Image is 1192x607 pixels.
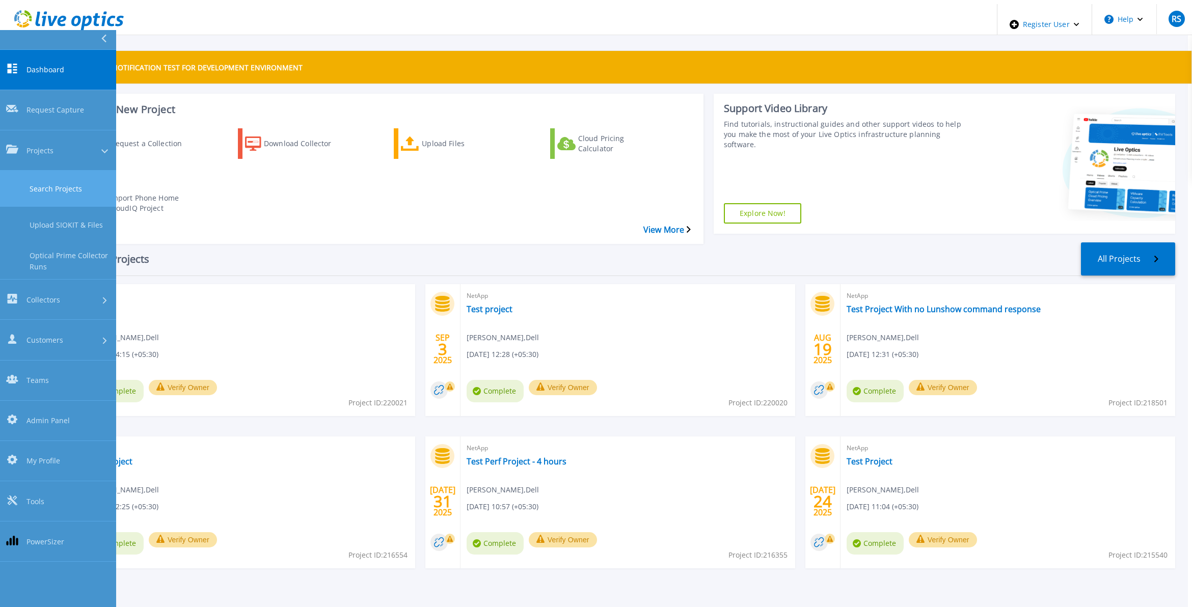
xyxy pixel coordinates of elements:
button: Verify Owner [529,532,597,547]
span: Complete [467,532,524,555]
span: Complete [847,380,904,402]
span: Teams [26,375,49,385]
span: NetApp [847,443,1169,454]
span: 31 [434,497,452,506]
div: SEP 2025 [433,330,452,368]
span: [PERSON_NAME] , Dell [847,332,919,343]
span: Project ID: 220021 [348,397,408,408]
span: NetApp [467,443,789,454]
span: [PERSON_NAME] , Dell [467,332,539,343]
span: [DATE] 12:28 (+05:30) [467,349,538,360]
a: Cloud Pricing Calculator [550,128,673,159]
span: [PERSON_NAME] , Dell [467,484,539,495]
a: Test project [467,304,512,314]
button: Verify Owner [529,380,597,395]
h3: Start a New Project [82,104,690,115]
span: [DATE] 12:25 (+05:30) [87,501,158,512]
span: 24 [814,497,832,506]
span: [DATE] 14:15 (+05:30) [87,349,158,360]
span: NetApp [87,290,409,301]
span: Project ID: 215540 [1108,549,1168,561]
div: Cloud Pricing Calculator [578,131,660,156]
div: AUG 2025 [813,330,832,368]
a: View More [643,225,691,235]
span: Collectors [26,294,60,305]
span: 3 [438,345,447,353]
button: Verify Owner [909,532,977,547]
div: [DATE] 2025 [813,483,832,520]
span: Project ID: 218501 [1108,397,1168,408]
span: PowerSizer [26,536,64,547]
span: [DATE] 12:31 (+05:30) [847,349,918,360]
button: Verify Owner [909,380,977,395]
div: Request a Collection [111,131,192,156]
span: Request Capture [26,105,84,116]
button: Verify Owner [149,532,217,547]
span: Complete [467,380,524,402]
span: Dashboard [26,64,64,75]
span: [PERSON_NAME] , Dell [87,484,159,495]
div: Support Video Library [724,102,961,115]
div: Upload Files [422,131,503,156]
a: All Projects [1081,242,1175,275]
div: Import Phone Home CloudIQ Project [110,190,191,216]
span: Project ID: 216554 [348,549,408,561]
a: Test Perf Project - 4 hours [467,456,566,466]
span: [DATE] 10:57 (+05:30) [467,501,538,512]
span: Project ID: 220020 [728,397,788,408]
button: Help [1092,4,1156,35]
span: NetApp [467,290,789,301]
a: Request a Collection [82,128,205,159]
span: [PERSON_NAME] , Dell [87,332,159,343]
span: Projects [26,145,53,156]
span: [DATE] 11:04 (+05:30) [847,501,918,512]
span: My Profile [26,456,60,466]
span: NetApp [87,443,409,454]
p: THIS IS A NOTIFICATION TEST FOR DEVELOPMENT ENVIRONMENT [80,63,303,72]
a: Download Collector [238,128,361,159]
div: Download Collector [264,131,345,156]
span: NetApp [847,290,1169,301]
span: Project ID: 216355 [728,549,788,561]
a: Test Project With no Lunshow command response [847,304,1041,314]
a: Explore Now! [724,203,801,224]
div: Find tutorials, instructional guides and other support videos to help you make the most of your L... [724,119,961,150]
span: Customers [26,335,63,345]
span: RS [1172,15,1181,23]
span: Admin Panel [26,415,70,426]
span: [PERSON_NAME] , Dell [847,484,919,495]
a: Upload Files [394,128,517,159]
span: Complete [847,532,904,555]
span: 19 [814,345,832,353]
div: [DATE] 2025 [433,483,452,520]
button: Verify Owner [149,380,217,395]
a: Test Project [847,456,892,466]
div: Register User [997,4,1092,45]
span: Tools [26,496,44,507]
